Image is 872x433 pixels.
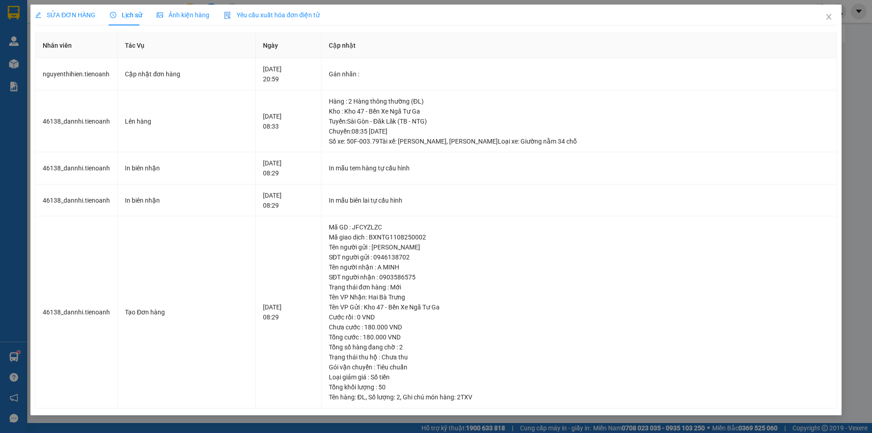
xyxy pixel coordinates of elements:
img: icon [224,12,231,19]
div: Cước rồi : 0 VND [329,312,829,322]
th: Cập nhật [322,33,837,58]
div: Tổng số hàng đang chờ : 2 [329,342,829,352]
div: In mẫu biên lai tự cấu hình [329,195,829,205]
div: SĐT người gửi : 0946138702 [329,252,829,262]
th: Nhân viên [35,33,118,58]
div: Tuyến : Sài Gòn - Đăk Lăk (TB - NTG) Chuyến: 08:35 [DATE] Số xe: 50F-003.79 Tài xế: [PERSON_NAME]... [329,116,829,146]
div: Cập nhật đơn hàng [125,69,248,79]
div: [DATE] 08:33 [263,111,314,131]
span: ĐL [357,393,366,401]
td: 46138_dannhi.tienoanh [35,90,118,153]
span: edit [35,12,41,18]
div: Tạo Đơn hàng [125,307,248,317]
td: 46138_dannhi.tienoanh [35,216,118,408]
span: Lịch sử [110,11,142,19]
div: SĐT người nhận : 0903586575 [329,272,829,282]
span: picture [157,12,163,18]
div: Gán nhãn : [329,69,829,79]
td: 46138_dannhi.tienoanh [35,152,118,184]
th: Ngày [256,33,322,58]
div: Chưa cước : 180.000 VND [329,322,829,332]
div: Kho : Kho 47 - Bến Xe Ngã Tư Ga [329,106,829,116]
span: clock-circle [110,12,116,18]
th: Tác Vụ [118,33,255,58]
span: 2 [396,393,400,401]
div: Trạng thái đơn hàng : Mới [329,282,829,292]
div: [DATE] 08:29 [263,302,314,322]
div: In biên nhận [125,195,248,205]
div: Tên người nhận : A MINH [329,262,829,272]
td: nguyenthihien.tienoanh [35,58,118,90]
span: Ảnh kiện hàng [157,11,209,19]
div: Tên người gửi : [PERSON_NAME] [329,242,829,252]
div: In mẫu tem hàng tự cấu hình [329,163,829,173]
div: Mã giao dịch : BXNTG1108250002 [329,232,829,242]
div: [DATE] 08:29 [263,158,314,178]
div: Loại giảm giá : Số tiền [329,372,829,382]
div: Tên VP Nhận: Hai Bà Trưng [329,292,829,302]
div: Gói vận chuyển : Tiêu chuẩn [329,362,829,372]
span: 2TXV [457,393,472,401]
span: SỬA ĐƠN HÀNG [35,11,95,19]
div: Tổng cước : 180.000 VND [329,332,829,342]
div: Trạng thái thu hộ : Chưa thu [329,352,829,362]
div: Mã GD : JFCYZLZC [329,222,829,232]
div: In biên nhận [125,163,248,173]
div: Tên hàng: , Số lượng: , Ghi chú món hàng: [329,392,829,402]
div: Lên hàng [125,116,248,126]
button: Close [816,5,842,30]
div: Tổng khối lượng : 50 [329,382,829,392]
td: 46138_dannhi.tienoanh [35,184,118,217]
span: Yêu cầu xuất hóa đơn điện tử [224,11,320,19]
div: Tên VP Gửi : Kho 47 - Bến Xe Ngã Tư Ga [329,302,829,312]
span: close [825,13,832,20]
div: [DATE] 20:59 [263,64,314,84]
div: [DATE] 08:29 [263,190,314,210]
div: Hàng : 2 Hàng thông thường (ĐL) [329,96,829,106]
